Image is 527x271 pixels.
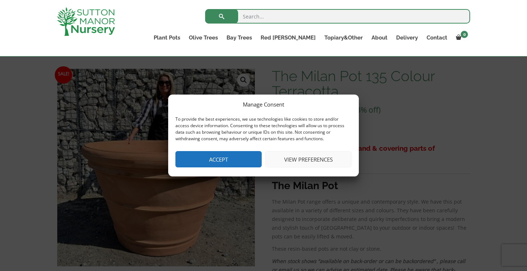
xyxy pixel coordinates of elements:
[320,33,367,43] a: Topiary&Other
[243,100,284,109] div: Manage Consent
[175,151,262,167] button: Accept
[222,33,256,43] a: Bay Trees
[461,31,468,38] span: 0
[184,33,222,43] a: Olive Trees
[57,7,115,36] img: logo
[367,33,392,43] a: About
[149,33,184,43] a: Plant Pots
[392,33,422,43] a: Delivery
[422,33,452,43] a: Contact
[256,33,320,43] a: Red [PERSON_NAME]
[205,9,470,24] input: Search...
[452,33,470,43] a: 0
[175,116,351,142] div: To provide the best experiences, we use technologies like cookies to store and/or access device i...
[265,151,352,167] button: View preferences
